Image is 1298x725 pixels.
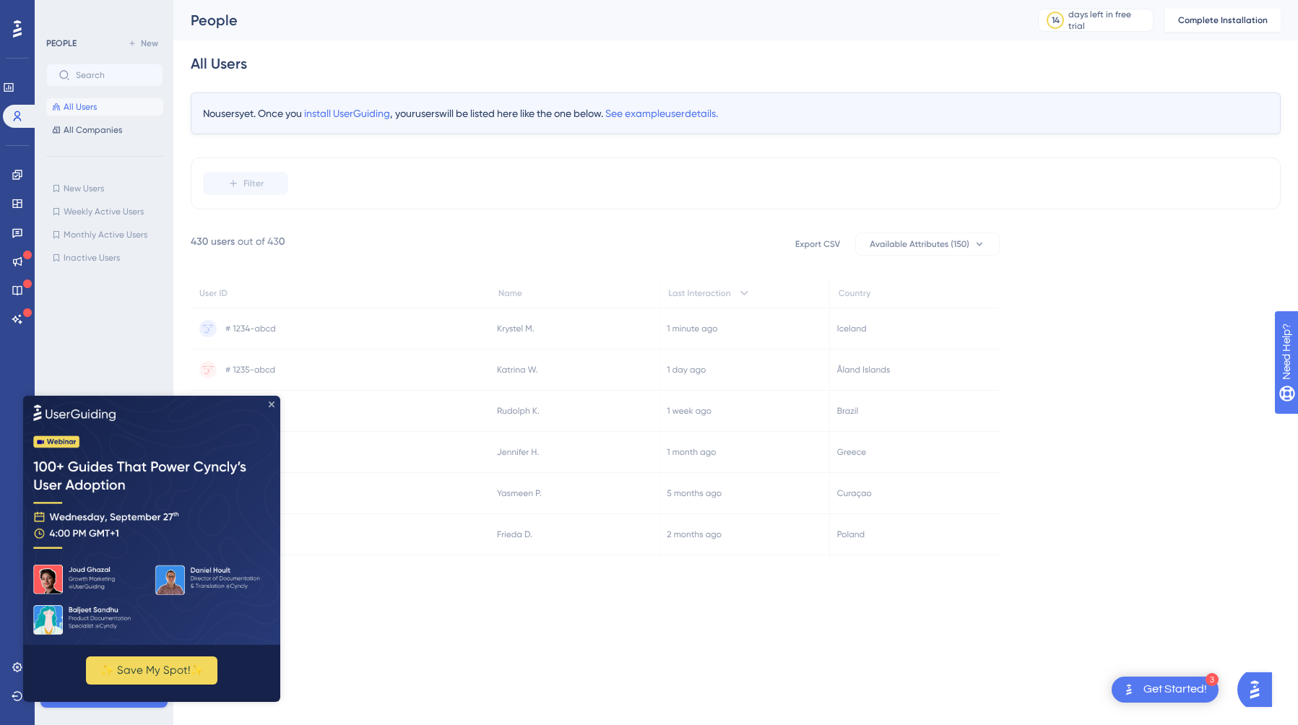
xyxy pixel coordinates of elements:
[203,172,288,195] button: Filter
[1112,677,1219,703] div: Open Get Started! checklist, remaining modules: 3
[141,38,158,49] span: New
[1143,682,1207,698] div: Get Started!
[64,206,144,217] span: Weekly Active Users
[1178,14,1268,26] span: Complete Installation
[64,124,122,136] span: All Companies
[1068,9,1148,32] div: days left in free trial
[123,35,163,52] button: New
[64,252,120,264] span: Inactive Users
[46,203,163,220] button: Weekly Active Users
[64,101,97,113] span: All Users
[1052,14,1060,26] div: 14
[304,108,390,119] span: install UserGuiding
[191,10,1002,30] div: People
[64,183,104,194] span: New Users
[46,98,163,116] button: All Users
[605,108,718,119] span: See example user details.
[1120,681,1138,698] img: launcher-image-alternative-text
[46,38,77,49] div: PEOPLE
[63,261,194,289] button: ✨ Save My Spot!✨
[1165,9,1281,32] button: Complete Installation
[1206,673,1219,686] div: 3
[46,226,163,243] button: Monthly Active Users
[46,249,163,266] button: Inactive Users
[34,4,90,21] span: Need Help?
[64,229,147,240] span: Monthly Active Users
[76,70,151,80] input: Search
[243,178,264,189] span: Filter
[191,53,247,74] div: All Users
[46,121,163,139] button: All Companies
[1237,668,1281,711] iframe: UserGuiding AI Assistant Launcher
[191,92,1281,134] div: No users yet. Once you , your users will be listed here like the one below.
[46,180,163,197] button: New Users
[246,6,251,12] div: Close Preview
